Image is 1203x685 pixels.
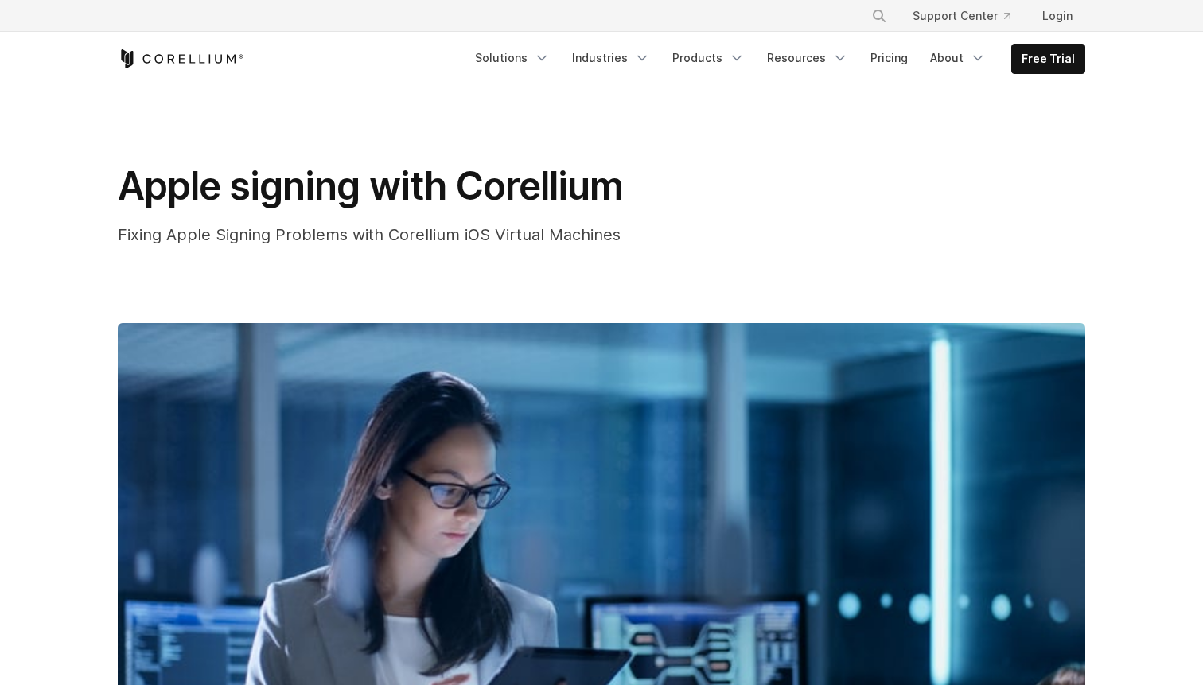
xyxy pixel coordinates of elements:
span: Apple signing with Corellium [118,162,623,209]
a: Products [663,44,754,72]
a: Corellium Home [118,49,244,68]
a: Industries [563,44,660,72]
button: Search [865,2,893,30]
a: Login [1030,2,1085,30]
a: Solutions [465,44,559,72]
a: About [921,44,995,72]
a: Free Trial [1012,45,1084,73]
a: Pricing [861,44,917,72]
span: Fixing Apple Signing Problems with Corellium iOS Virtual Machines [118,225,621,244]
a: Resources [757,44,858,72]
div: Navigation Menu [465,44,1085,74]
div: Navigation Menu [852,2,1085,30]
a: Support Center [900,2,1023,30]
